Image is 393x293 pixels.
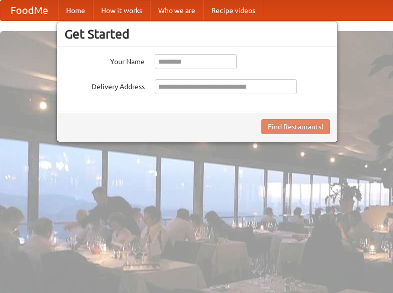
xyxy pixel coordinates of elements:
[203,1,263,21] a: Recipe videos
[65,27,330,42] h3: Get Started
[58,1,93,21] a: Home
[93,1,150,21] a: How it works
[150,1,203,21] a: Who we are
[65,79,145,92] label: Delivery Address
[1,1,58,21] a: FoodMe
[65,54,145,67] label: Your Name
[261,119,330,134] button: Find Restaurants!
